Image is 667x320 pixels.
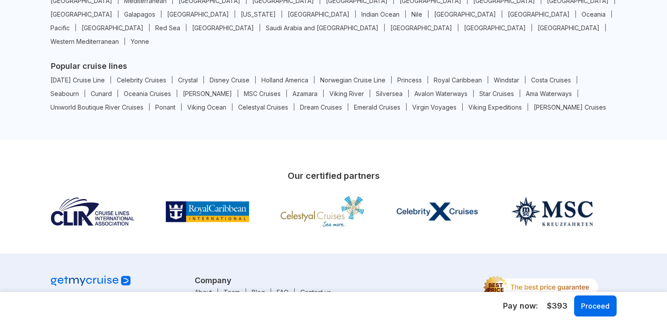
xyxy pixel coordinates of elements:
[356,11,406,18] a: Indian Ocean
[189,288,218,296] a: About
[51,167,617,185] h3: Our certified partners
[204,76,256,84] a: Disney Cruise
[238,90,287,97] a: MSC Cruises
[260,24,385,32] a: Saudi Arabia and [GEOGRAPHIC_DATA]
[528,103,612,111] a: [PERSON_NAME] Cruises
[45,103,150,111] a: Uniworld Boutique River Cruises
[503,301,538,311] h5: Pay now:
[232,103,294,111] a: Celestyal Cruises
[287,90,324,97] a: Azamara
[246,288,271,296] a: Blog
[45,38,125,45] a: Western Mediterranean
[576,11,612,18] a: Oceania
[294,103,348,111] a: Dream Cruises
[118,90,177,97] a: Oceania Cruises
[45,76,111,84] a: [DATE] Cruise Line
[76,24,150,32] a: [GEOGRAPHIC_DATA]
[547,300,567,312] span: $393
[406,11,428,18] a: Nile
[218,288,246,296] a: Team
[177,90,238,97] a: [PERSON_NAME]
[520,90,578,97] a: Ama Waterways
[45,24,76,32] a: Pacific
[428,76,488,84] a: Royal Caribbean
[348,103,407,111] a: Emerald Cruises
[271,288,295,296] a: FAQ
[370,90,409,97] a: Silversea
[574,295,617,316] button: Proceed
[324,90,370,97] a: Viking River
[125,38,155,45] a: Yonne
[295,288,337,296] a: Contact us
[488,76,525,84] a: Windstar
[161,11,235,18] a: [GEOGRAPHIC_DATA]
[111,76,172,84] a: Celebrity Cruises
[150,103,182,111] a: Ponant
[314,76,392,84] a: Norwegian Cruise Line
[118,11,161,18] a: Galapagos
[256,76,314,84] a: Holland America
[195,276,472,285] h3: Company
[458,24,532,32] a: [GEOGRAPHIC_DATA]
[392,76,428,84] a: Princess
[385,24,458,32] a: [GEOGRAPHIC_DATA]
[502,11,576,18] a: [GEOGRAPHIC_DATA]
[235,11,282,18] a: [US_STATE]
[51,61,617,71] h5: Popular cruise lines
[182,103,232,111] a: Viking Ocean
[525,76,577,84] a: Costa Cruises
[532,24,606,32] a: [GEOGRAPHIC_DATA]
[45,11,118,18] a: [GEOGRAPHIC_DATA]
[282,11,356,18] a: [GEOGRAPHIC_DATA]
[85,90,118,97] a: Cunard
[407,103,463,111] a: Virgin Voyages
[428,11,502,18] a: [GEOGRAPHIC_DATA]
[45,90,85,97] a: Seabourn
[463,103,528,111] a: Viking Expeditions
[409,90,474,97] a: Avalon Waterways
[186,24,260,32] a: [GEOGRAPHIC_DATA]
[150,24,186,32] a: Red Sea
[172,76,204,84] a: Crystal
[474,90,520,97] a: Star Cruises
